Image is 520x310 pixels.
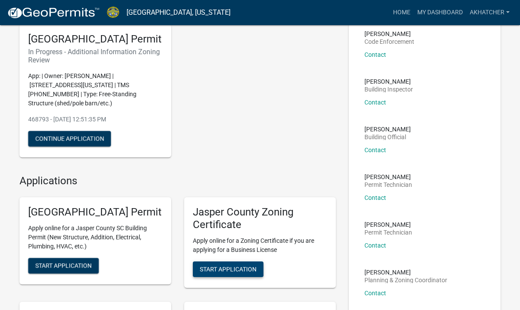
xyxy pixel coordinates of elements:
p: Permit Technician [364,182,412,188]
a: Contact [364,290,386,297]
p: Apply online for a Jasper County SC Building Permit (New Structure, Addition, Electrical, Plumbin... [28,224,162,251]
p: Apply online for a Zoning Certificate if you are applying for a Business License [193,236,327,255]
p: [PERSON_NAME] [364,78,413,85]
span: Start Application [200,266,257,273]
p: Building Inspector [364,86,413,92]
h5: [GEOGRAPHIC_DATA] Permit [28,206,162,219]
img: Jasper County, South Carolina [107,7,120,18]
button: Start Application [28,258,99,274]
p: [PERSON_NAME] [364,222,412,228]
button: Continue Application [28,131,111,147]
p: Code Enforcement [364,39,414,45]
p: 468793 - [DATE] 12:51:35 PM [28,115,162,124]
h5: Jasper County Zoning Certificate [193,206,327,231]
p: [PERSON_NAME] [364,269,447,275]
a: Home [390,4,414,21]
p: Permit Technician [364,229,412,235]
h4: Applications [19,175,336,187]
a: Contact [364,99,386,106]
h5: [GEOGRAPHIC_DATA] Permit [28,33,162,46]
a: Contact [364,51,386,58]
p: [PERSON_NAME] [364,31,414,37]
a: AKHatcher [466,4,513,21]
p: [PERSON_NAME] [364,174,412,180]
button: Start Application [193,261,263,277]
p: [PERSON_NAME] [364,126,411,132]
p: Planning & Zoning Coordinator [364,277,447,283]
p: App: | Owner: [PERSON_NAME] | [STREET_ADDRESS][US_STATE] | TMS [PHONE_NUMBER] | Type: Free-Standi... [28,72,162,108]
a: My Dashboard [414,4,466,21]
a: Contact [364,194,386,201]
a: Contact [364,147,386,153]
p: Building Official [364,134,411,140]
span: Start Application [35,262,92,269]
h6: In Progress - Additional Information Zoning Review [28,48,162,64]
a: [GEOGRAPHIC_DATA], [US_STATE] [127,5,231,20]
a: Contact [364,242,386,249]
